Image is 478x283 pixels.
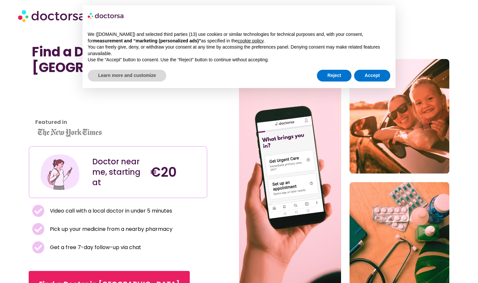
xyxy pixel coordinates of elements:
button: Learn more and customize [88,70,166,82]
strong: measurement and “marketing (personalized ads)” [93,38,201,43]
img: Illustration depicting a young woman in a casual outfit, engaged with her smartphone. She has a p... [39,152,81,193]
span: Get a free 7-day follow-up via chat [48,243,141,252]
h4: €20 [150,164,202,180]
strong: Featured in [35,118,67,126]
span: Video call with a local doctor in under 5 minutes [48,206,172,216]
a: cookie policy [238,38,263,43]
div: Doctor near me, starting at [92,156,144,188]
p: We ([DOMAIN_NAME]) and selected third parties (13) use cookies or similar technologies for techni... [88,31,390,44]
p: You can freely give, deny, or withdraw your consent at any time by accessing the preferences pane... [88,44,390,57]
button: Accept [354,70,390,82]
span: Pick up your medicine from a nearby pharmacy [48,225,172,234]
p: Use the “Accept” button to consent. Use the “Reject” button to continue without accepting. [88,57,390,63]
button: Reject [317,70,351,82]
img: logo [88,10,124,21]
h1: Find a Doctor Near Me in [GEOGRAPHIC_DATA] [32,44,204,75]
iframe: Customer reviews powered by Trustpilot [32,82,91,131]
